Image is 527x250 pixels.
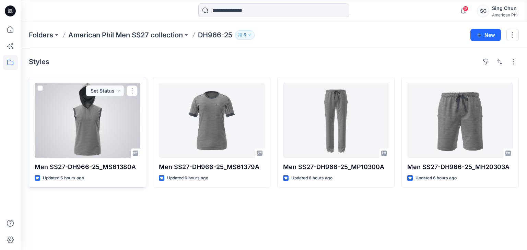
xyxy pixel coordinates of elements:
a: Men SS27-DH966-25_MP10300A [283,83,389,158]
a: American Phil Men SS27 collection [68,30,183,40]
div: American Phil [492,12,518,17]
a: Men SS27-DH966-25_MS61380A [35,83,140,158]
p: DH966-25 [198,30,232,40]
p: 5 [244,31,246,39]
a: Folders [29,30,53,40]
div: Sing Chun [492,4,518,12]
button: New [470,29,501,41]
p: Updated 6 hours ago [291,175,332,182]
p: Men SS27-DH966-25_MH20303A [407,162,513,172]
p: Updated 6 hours ago [43,175,84,182]
a: Men SS27-DH966-25_MH20303A [407,83,513,158]
p: Updated 6 hours ago [415,175,457,182]
div: SC [477,5,489,17]
p: Men SS27-DH966-25_MP10300A [283,162,389,172]
p: Men SS27-DH966-25_MS61379A [159,162,265,172]
h4: Styles [29,58,49,66]
a: Men SS27-DH966-25_MS61379A [159,83,265,158]
p: Men SS27-DH966-25_MS61380A [35,162,140,172]
button: 5 [235,30,255,40]
p: Updated 6 hours ago [167,175,208,182]
span: 9 [463,6,468,11]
